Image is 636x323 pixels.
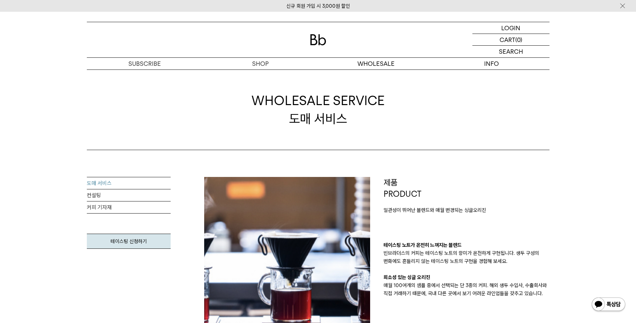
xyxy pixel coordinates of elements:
[384,273,550,281] p: 희소성 있는 싱글 오리진
[384,241,550,249] p: 테이스팅 노트가 온전히 느껴지는 블렌드
[434,58,550,70] p: INFO
[384,206,550,214] p: 일관성이 뛰어난 블렌드와 매월 변경되는 싱글오리진
[472,22,550,34] a: LOGIN
[251,92,385,109] span: WHOLESALE SERVICE
[251,92,385,127] div: 도매 서비스
[310,34,326,45] img: 로고
[515,34,522,45] p: (0)
[501,22,520,34] p: LOGIN
[384,249,550,265] p: 빈브라더스의 커피는 테이스팅 노트의 향미가 온전하게 구현됩니다. 생두 구성의 변화에도 흔들리지 않는 테이스팅 노트의 구현을 경험해 보세요.
[384,177,550,199] p: 제품 PRODUCT
[87,234,171,249] a: 테이스팅 신청하기
[87,177,171,189] a: 도매 서비스
[591,297,626,313] img: 카카오톡 채널 1:1 채팅 버튼
[472,34,550,46] a: CART (0)
[87,189,171,201] a: 컨설팅
[500,34,515,45] p: CART
[87,58,203,70] a: SUBSCRIBE
[499,46,523,57] p: SEARCH
[384,281,550,297] p: 매월 100여개의 샘플 중에서 선택되는 단 3종의 커피. 해외 생두 수입사, 수출회사와 직접 거래하기 때문에, 국내 다른 곳에서 보기 어려운 라인업들을 갖추고 있습니다.
[286,3,350,9] a: 신규 회원 가입 시 3,000원 할인
[87,201,171,214] a: 커피 기자재
[318,58,434,70] p: WHOLESALE
[203,58,318,70] a: SHOP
